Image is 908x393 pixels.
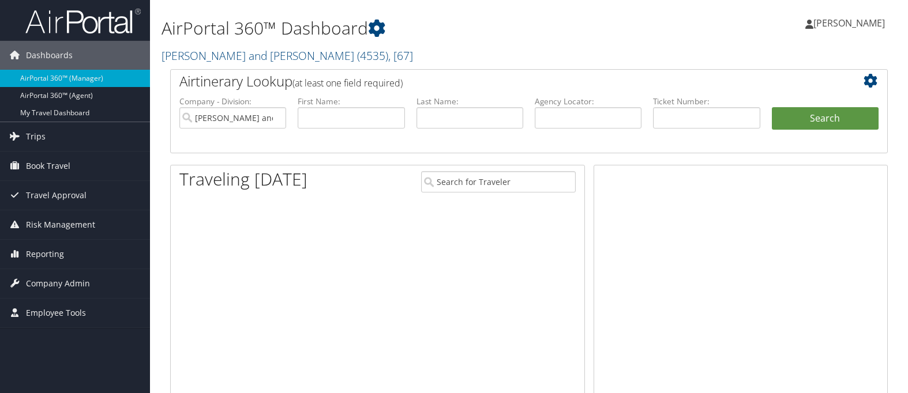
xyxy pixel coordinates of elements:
[26,181,87,210] span: Travel Approval
[179,96,286,107] label: Company - Division:
[357,48,388,63] span: ( 4535 )
[162,48,413,63] a: [PERSON_NAME] and [PERSON_NAME]
[292,77,403,89] span: (at least one field required)
[26,298,86,327] span: Employee Tools
[162,16,651,40] h1: AirPortal 360™ Dashboard
[653,96,760,107] label: Ticket Number:
[26,122,46,151] span: Trips
[535,96,641,107] label: Agency Locator:
[813,17,885,29] span: [PERSON_NAME]
[179,167,307,191] h1: Traveling [DATE]
[26,210,95,239] span: Risk Management
[26,269,90,298] span: Company Admin
[388,48,413,63] span: , [ 67 ]
[772,107,879,130] button: Search
[25,7,141,35] img: airportal-logo.png
[26,240,64,269] span: Reporting
[421,171,576,192] input: Search for Traveler
[417,96,523,107] label: Last Name:
[26,41,73,70] span: Dashboards
[298,96,404,107] label: First Name:
[805,6,896,40] a: [PERSON_NAME]
[179,71,819,91] h2: Airtinerary Lookup
[26,152,70,180] span: Book Travel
